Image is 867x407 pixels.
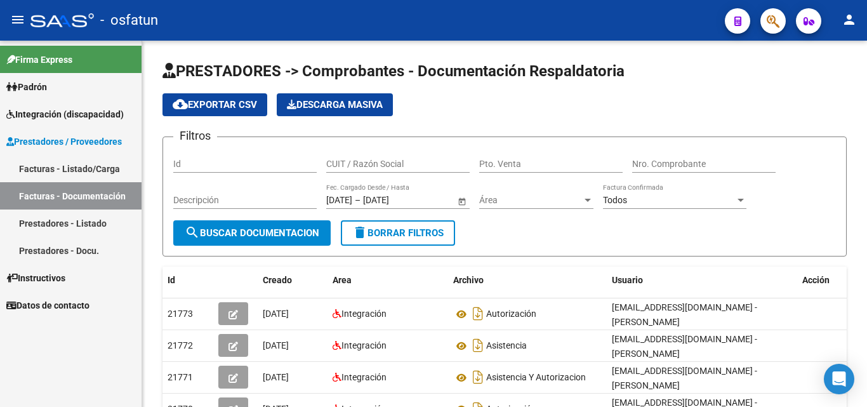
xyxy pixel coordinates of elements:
span: [EMAIL_ADDRESS][DOMAIN_NAME] - [PERSON_NAME] [612,366,757,390]
span: Asistencia [486,341,527,351]
datatable-header-cell: Archivo [448,267,607,294]
span: [EMAIL_ADDRESS][DOMAIN_NAME] - [PERSON_NAME] [612,334,757,359]
span: Integración [341,372,387,382]
i: Descargar documento [470,367,486,387]
app-download-masive: Descarga masiva de comprobantes (adjuntos) [277,93,393,116]
span: Padrón [6,80,47,94]
span: Firma Express [6,53,72,67]
span: Archivo [453,275,484,285]
input: Start date [326,195,352,206]
span: Todos [603,195,627,205]
span: Instructivos [6,271,65,285]
span: Borrar Filtros [352,227,444,239]
button: Buscar Documentacion [173,220,331,246]
datatable-header-cell: Id [162,267,213,294]
span: Datos de contacto [6,298,89,312]
span: 21772 [168,340,193,350]
span: – [355,195,361,206]
span: Área [479,195,582,206]
h3: Filtros [173,127,217,145]
span: PRESTADORES -> Comprobantes - Documentación Respaldatoria [162,62,625,80]
datatable-header-cell: Creado [258,267,328,294]
span: [EMAIL_ADDRESS][DOMAIN_NAME] - [PERSON_NAME] [612,302,757,327]
span: Id [168,275,175,285]
span: [DATE] [263,340,289,350]
span: Integración [341,340,387,350]
mat-icon: person [842,12,857,27]
button: Open calendar [455,194,468,208]
i: Descargar documento [470,335,486,356]
datatable-header-cell: Usuario [607,267,797,294]
span: [DATE] [263,309,289,319]
span: Prestadores / Proveedores [6,135,122,149]
mat-icon: delete [352,225,367,240]
span: [DATE] [263,372,289,382]
i: Descargar documento [470,304,486,324]
input: End date [363,195,425,206]
span: Asistencia Y Autorizacion [486,373,586,383]
span: Integración [341,309,387,319]
span: Buscar Documentacion [185,227,319,239]
span: Exportar CSV [173,99,257,110]
span: Integración (discapacidad) [6,107,124,121]
span: Creado [263,275,292,285]
button: Exportar CSV [162,93,267,116]
datatable-header-cell: Area [328,267,448,294]
span: Area [333,275,352,285]
div: Open Intercom Messenger [824,364,854,394]
span: Descarga Masiva [287,99,383,110]
span: 21771 [168,372,193,382]
span: 21773 [168,309,193,319]
span: Autorización [486,309,536,319]
span: Acción [802,275,830,285]
button: Borrar Filtros [341,220,455,246]
mat-icon: cloud_download [173,97,188,112]
mat-icon: menu [10,12,25,27]
datatable-header-cell: Acción [797,267,861,294]
span: Usuario [612,275,643,285]
mat-icon: search [185,225,200,240]
button: Descarga Masiva [277,93,393,116]
span: - osfatun [100,6,158,34]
